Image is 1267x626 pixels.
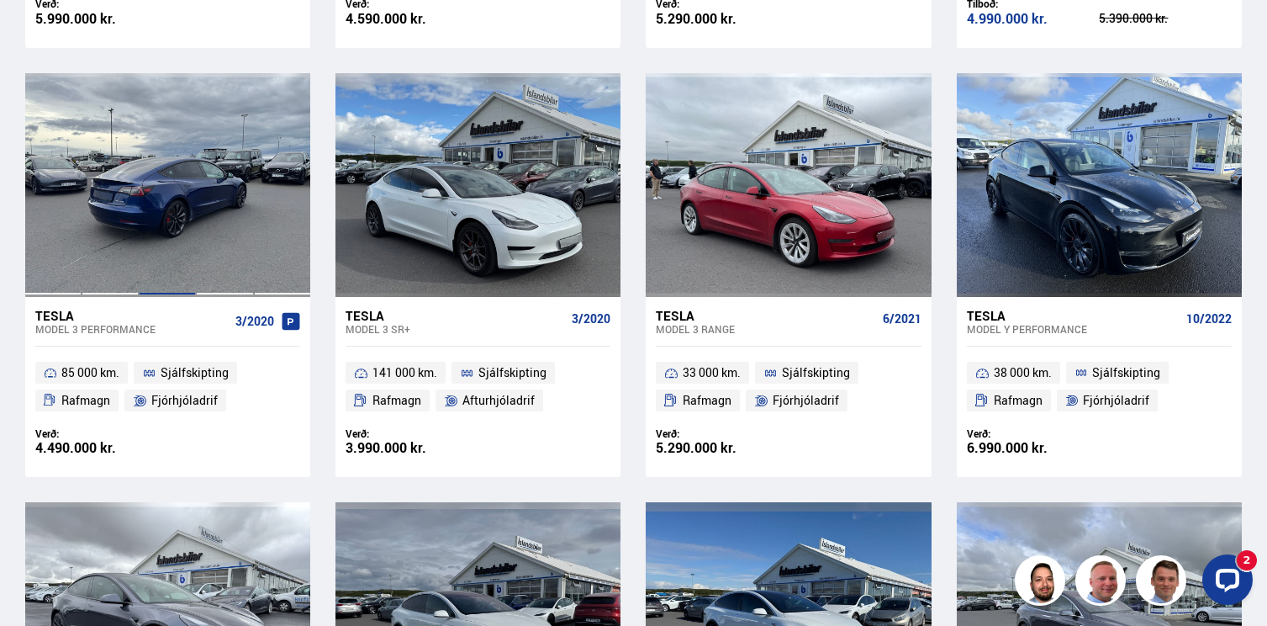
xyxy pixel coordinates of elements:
[372,390,421,411] span: Rafmagn
[1186,312,1232,326] span: 10/2022
[35,308,229,323] div: Tesla
[1078,558,1128,608] img: siFngHWaQ9KaOqBr.png
[572,312,610,326] span: 3/2020
[1083,390,1149,411] span: Fjórhjóladrif
[1099,13,1232,24] div: 5.390.000 kr.
[35,12,168,26] div: 5.990.000 kr.
[161,363,229,383] span: Sjálfskipting
[883,312,921,326] span: 6/2021
[1138,558,1189,608] img: FbJEzSuNWCJXmdc-.webp
[683,363,741,383] span: 33 000 km.
[346,12,478,26] div: 4.590.000 kr.
[346,308,565,323] div: Tesla
[35,323,229,335] div: Model 3 PERFORMANCE
[1017,558,1068,608] img: nhp88E3Fdnt1Opn2.png
[335,297,620,477] a: Tesla Model 3 SR+ 3/2020 141 000 km. Sjálfskipting Rafmagn Afturhjóladrif Verð: 3.990.000 kr.
[656,308,875,323] div: Tesla
[967,12,1100,26] div: 4.990.000 kr.
[683,390,731,411] span: Rafmagn
[994,363,1052,383] span: 38 000 km.
[151,390,218,411] span: Fjórhjóladrif
[61,363,119,383] span: 85 000 km.
[782,363,850,383] span: Sjálfskipting
[346,441,478,455] div: 3.990.000 kr.
[656,12,789,26] div: 5.290.000 kr.
[957,297,1242,477] a: Tesla Model Y PERFORMANCE 10/2022 38 000 km. Sjálfskipting Rafmagn Fjórhjóladrif Verð: 6.990.000 kr.
[967,427,1100,440] div: Verð:
[235,315,274,328] span: 3/2020
[462,390,535,411] span: Afturhjóladrif
[1189,548,1259,618] iframe: LiveChat chat widget
[35,427,168,440] div: Verð:
[656,323,875,335] div: Model 3 RANGE
[656,441,789,455] div: 5.290.000 kr.
[35,441,168,455] div: 4.490.000 kr.
[967,323,1180,335] div: Model Y PERFORMANCE
[346,427,478,440] div: Verð:
[656,427,789,440] div: Verð:
[1092,363,1160,383] span: Sjálfskipting
[646,297,931,477] a: Tesla Model 3 RANGE 6/2021 33 000 km. Sjálfskipting Rafmagn Fjórhjóladrif Verð: 5.290.000 kr.
[372,363,437,383] span: 141 000 km.
[346,323,565,335] div: Model 3 SR+
[478,363,546,383] span: Sjálfskipting
[61,390,110,411] span: Rafmagn
[967,308,1180,323] div: Tesla
[994,390,1043,411] span: Rafmagn
[967,441,1100,455] div: 6.990.000 kr.
[25,297,310,477] a: Tesla Model 3 PERFORMANCE 3/2020 85 000 km. Sjálfskipting Rafmagn Fjórhjóladrif Verð: 4.490.000 kr.
[773,390,839,411] span: Fjórhjóladrif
